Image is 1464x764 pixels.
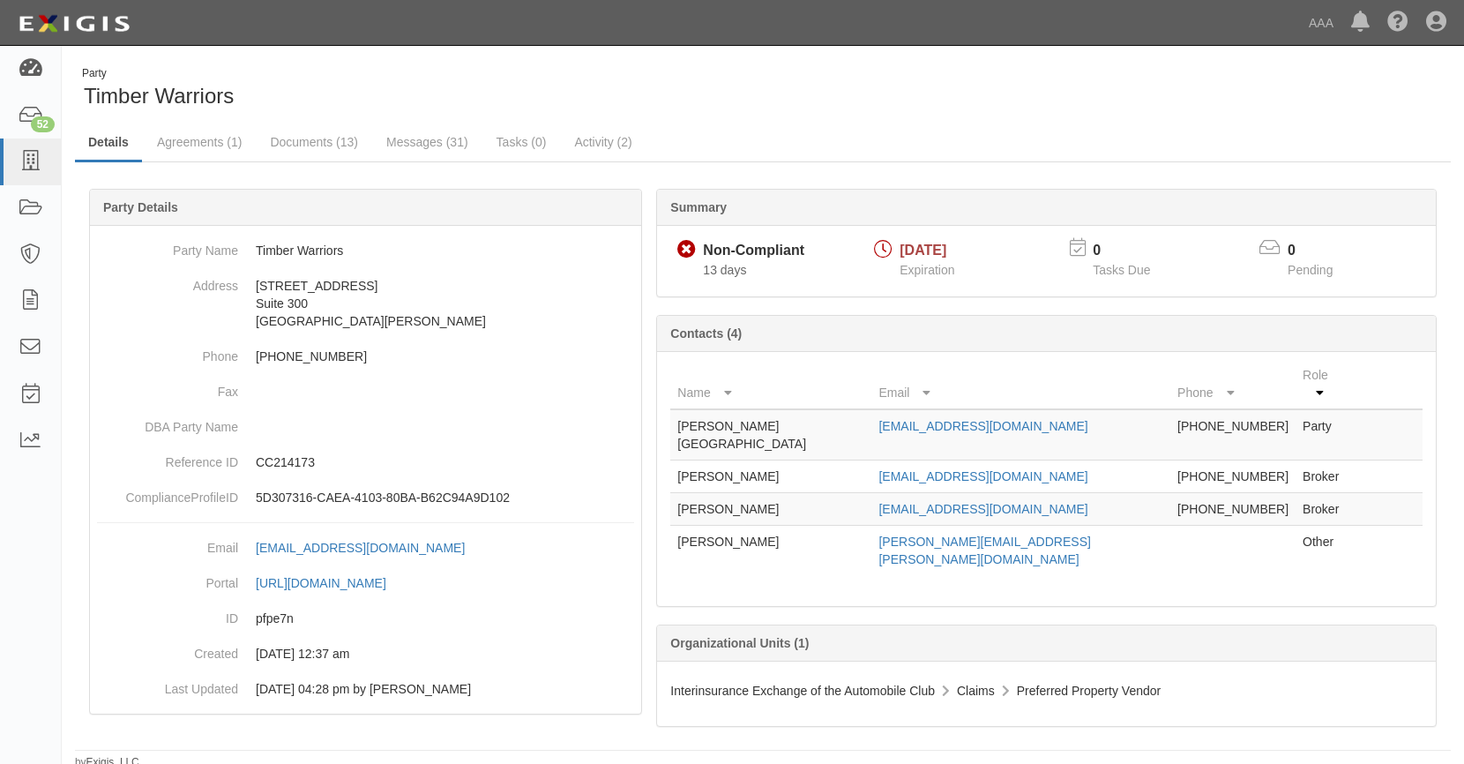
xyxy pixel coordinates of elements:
span: Claims [957,684,995,698]
td: Other [1296,526,1352,576]
a: [EMAIL_ADDRESS][DOMAIN_NAME] [878,469,1087,483]
a: [EMAIL_ADDRESS][DOMAIN_NAME] [256,541,484,555]
td: [PERSON_NAME][GEOGRAPHIC_DATA] [670,409,871,461]
span: Expiration [900,263,954,277]
td: [PHONE_NUMBER] [1170,409,1296,461]
p: 0 [1093,241,1172,261]
dt: Email [97,530,238,557]
div: Party [82,66,234,81]
i: Non-Compliant [677,241,696,259]
td: [PHONE_NUMBER] [1170,493,1296,526]
dd: 08/01/2023 04:28 pm by Benjamin Tully [97,671,634,707]
dd: [STREET_ADDRESS] Suite 300 [GEOGRAPHIC_DATA][PERSON_NAME] [97,268,634,339]
td: Broker [1296,461,1352,493]
th: Phone [1170,359,1296,409]
a: Messages (31) [373,124,482,160]
span: Tasks Due [1093,263,1150,277]
p: 5D307316-CAEA-4103-80BA-B62C94A9D102 [256,489,634,506]
a: Agreements (1) [144,124,255,160]
a: Activity (2) [561,124,645,160]
a: [PERSON_NAME][EMAIL_ADDRESS][PERSON_NAME][DOMAIN_NAME] [878,535,1090,566]
dt: Party Name [97,233,238,259]
dt: Created [97,636,238,663]
dt: ComplianceProfileID [97,480,238,506]
dt: Address [97,268,238,295]
dt: ID [97,601,238,627]
div: 52 [31,116,55,132]
a: Details [75,124,142,162]
dt: Reference ID [97,445,238,471]
dd: [PHONE_NUMBER] [97,339,634,374]
span: Since 09/06/2025 [703,263,746,277]
span: Timber Warriors [84,84,234,108]
img: logo-5460c22ac91f19d4615b14bd174203de0afe785f0fc80cf4dbbc73dc1793850b.png [13,8,135,40]
dd: 03/10/2023 12:37 am [97,636,634,671]
dt: Portal [97,566,238,592]
td: Party [1296,409,1352,461]
b: Organizational Units (1) [670,636,809,650]
td: [PHONE_NUMBER] [1170,461,1296,493]
dt: Fax [97,374,238,401]
th: Email [871,359,1170,409]
td: [PERSON_NAME] [670,526,871,576]
p: 0 [1288,241,1355,261]
dt: Phone [97,339,238,365]
th: Name [670,359,871,409]
td: Broker [1296,493,1352,526]
i: Help Center - Complianz [1387,12,1408,34]
dd: Timber Warriors [97,233,634,268]
dt: DBA Party Name [97,409,238,436]
span: Interinsurance Exchange of the Automobile Club [670,684,935,698]
div: [EMAIL_ADDRESS][DOMAIN_NAME] [256,539,465,557]
dt: Last Updated [97,671,238,698]
a: Documents (13) [257,124,371,160]
a: Tasks (0) [483,124,560,160]
a: [URL][DOMAIN_NAME] [256,576,406,590]
td: [PERSON_NAME] [670,461,871,493]
span: Preferred Property Vendor [1017,684,1161,698]
b: Summary [670,200,727,214]
dd: pfpe7n [97,601,634,636]
td: [PERSON_NAME] [670,493,871,526]
b: Contacts (4) [670,326,742,341]
a: AAA [1300,5,1342,41]
b: Party Details [103,200,178,214]
span: Pending [1288,263,1333,277]
th: Role [1296,359,1352,409]
span: [DATE] [900,243,946,258]
div: Timber Warriors [75,66,750,111]
p: CC214173 [256,453,634,471]
div: Non-Compliant [703,241,804,261]
a: [EMAIL_ADDRESS][DOMAIN_NAME] [878,419,1087,433]
a: [EMAIL_ADDRESS][DOMAIN_NAME] [878,502,1087,516]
